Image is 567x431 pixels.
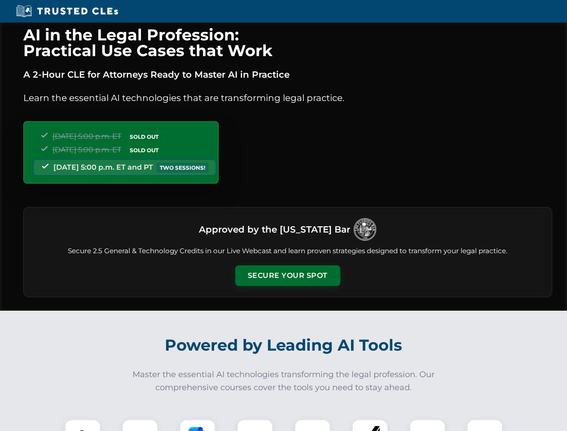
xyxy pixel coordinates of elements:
img: Trusted CLEs [13,4,121,18]
h3: Approved by the [US_STATE] Bar [199,221,350,237]
p: Secure 2.5 General & Technology Credits in our Live Webcast and learn proven strategies designed ... [35,246,541,256]
img: Logo [354,218,376,241]
h2: Powered by Leading AI Tools [35,330,532,361]
p: Master the essential AI technologies transforming the legal profession. Our comprehensive courses... [127,368,441,394]
button: Secure Your Spot [235,265,340,286]
span: [DATE] 5:00 p.m. ET [53,132,121,141]
span: SOLD OUT [127,145,162,155]
p: A 2-Hour CLE for Attorneys Ready to Master AI in Practice [23,67,552,82]
p: Learn the essential AI technologies that are transforming legal practice. [23,91,552,105]
span: SOLD OUT [127,132,162,141]
h1: AI in the Legal Profession: Practical Use Cases that Work [23,27,552,58]
span: [DATE] 5:00 p.m. ET [53,145,121,154]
